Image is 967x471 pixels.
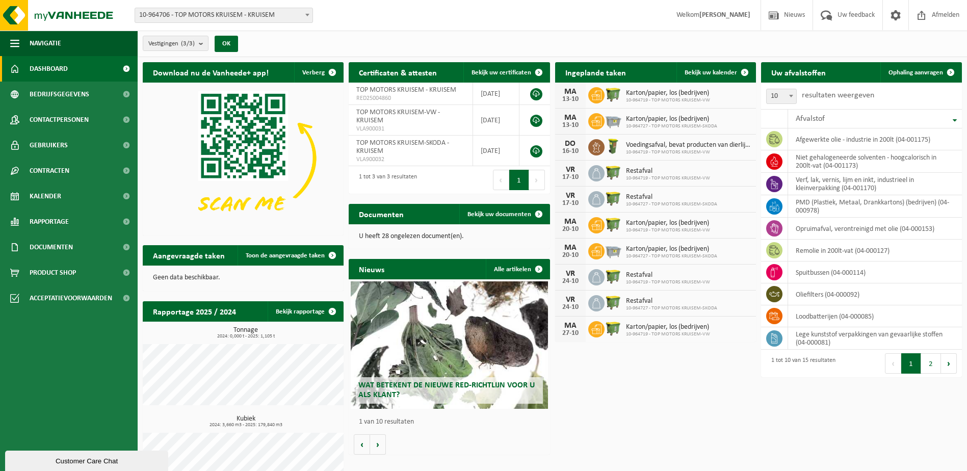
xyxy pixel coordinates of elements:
[354,434,370,455] button: Vorige
[626,271,710,279] span: Restafval
[143,83,344,233] img: Download de VHEPlus App
[676,62,755,83] a: Bekijk uw kalender
[560,296,581,304] div: VR
[30,107,89,133] span: Contactpersonen
[560,96,581,103] div: 13-10
[626,227,710,233] span: 10-964719 - TOP MOTORS KRUISEM-VW
[626,193,717,201] span: Restafval
[560,270,581,278] div: VR
[626,167,710,175] span: Restafval
[626,253,717,259] span: 10-964727 - TOP MOTORS KRUISEM-SKODA
[605,164,622,181] img: WB-1100-HPE-GN-50
[788,218,962,240] td: opruimafval, verontreinigd met olie (04-000153)
[880,62,961,83] a: Ophaling aanvragen
[605,242,622,259] img: WB-2500-GAL-GY-01
[788,128,962,150] td: afgewerkte olie - industrie in 200lt (04-001175)
[605,112,622,129] img: WB-2500-GAL-GY-01
[370,434,386,455] button: Volgende
[699,11,750,19] strong: [PERSON_NAME]
[268,301,343,322] a: Bekijk rapportage
[463,62,549,83] a: Bekijk uw certificaten
[766,89,797,104] span: 10
[605,138,622,155] img: WB-0060-HPE-GN-50
[148,327,344,339] h3: Tonnage
[560,252,581,259] div: 20-10
[788,173,962,195] td: verf, lak, vernis, lijm en inkt, industrieel in kleinverpakking (04-001170)
[767,89,796,103] span: 10
[560,148,581,155] div: 16-10
[459,204,549,224] a: Bekijk uw documenten
[467,211,531,218] span: Bekijk uw documenten
[605,190,622,207] img: WB-1100-HPE-GN-50
[30,133,68,158] span: Gebruikers
[509,170,529,190] button: 1
[788,327,962,350] td: lege kunststof verpakkingen van gevaarlijke stoffen (04-000081)
[555,62,636,82] h2: Ingeplande taken
[796,115,825,123] span: Afvalstof
[5,449,170,471] iframe: chat widget
[143,301,246,321] h2: Rapportage 2025 / 2024
[349,259,395,279] h2: Nieuws
[354,169,417,191] div: 1 tot 3 van 3 resultaten
[472,69,531,76] span: Bekijk uw certificaten
[560,226,581,233] div: 20-10
[802,91,874,99] label: resultaten weergeven
[356,86,456,94] span: TOP MOTORS KRUISEM - KRUISEM
[626,201,717,207] span: 10-964727 - TOP MOTORS KRUISEM-SKODA
[30,209,69,234] span: Rapportage
[351,281,547,409] a: Wat betekent de nieuwe RED-richtlijn voor u als klant?
[349,62,447,82] h2: Certificaten & attesten
[685,69,737,76] span: Bekijk uw kalender
[605,216,622,233] img: WB-1100-HPE-GN-50
[560,122,581,129] div: 13-10
[626,331,710,337] span: 10-964719 - TOP MOTORS KRUISEM-VW
[605,268,622,285] img: WB-1100-HPE-GN-50
[246,252,325,259] span: Toon de aangevraagde taken
[921,353,941,374] button: 2
[30,285,112,311] span: Acceptatievoorwaarden
[356,125,465,133] span: VLA900031
[349,204,414,224] h2: Documenten
[626,323,710,331] span: Karton/papier, los (bedrijven)
[560,140,581,148] div: DO
[215,36,238,52] button: OK
[560,218,581,226] div: MA
[356,94,465,102] span: RED25004860
[626,297,717,305] span: Restafval
[560,88,581,96] div: MA
[358,381,535,399] span: Wat betekent de nieuwe RED-richtlijn voor u als klant?
[761,62,836,82] h2: Uw afvalstoffen
[135,8,312,22] span: 10-964706 - TOP MOTORS KRUISEM - KRUISEM
[626,279,710,285] span: 10-964719 - TOP MOTORS KRUISEM-VW
[626,149,751,155] span: 10-964719 - TOP MOTORS KRUISEM-VW
[30,260,76,285] span: Product Shop
[788,150,962,173] td: niet gehalogeneerde solventen - hoogcalorisch in 200lt-vat (04-001173)
[605,294,622,311] img: WB-1100-HPE-GN-50
[238,245,343,266] a: Toon de aangevraagde taken
[560,304,581,311] div: 24-10
[529,170,545,190] button: Next
[560,330,581,337] div: 27-10
[473,105,520,136] td: [DATE]
[143,36,208,51] button: Vestigingen(3/3)
[30,234,73,260] span: Documenten
[143,245,235,265] h2: Aangevraagde taken
[148,36,195,51] span: Vestigingen
[359,418,544,426] p: 1 van 10 resultaten
[493,170,509,190] button: Previous
[181,40,195,47] count: (3/3)
[626,141,751,149] span: Voedingsafval, bevat producten van dierlijke oorsprong, onverpakt, categorie 3
[30,184,61,209] span: Kalender
[143,62,279,82] h2: Download nu de Vanheede+ app!
[153,274,333,281] p: Geen data beschikbaar.
[148,423,344,428] span: 2024: 3,660 m3 - 2025: 179,840 m3
[356,155,465,164] span: VLA900032
[135,8,313,23] span: 10-964706 - TOP MOTORS KRUISEM - KRUISEM
[359,233,539,240] p: U heeft 28 ongelezen document(en).
[294,62,343,83] button: Verberg
[30,56,68,82] span: Dashboard
[788,261,962,283] td: spuitbussen (04-000114)
[605,86,622,103] img: WB-1100-HPE-GN-50
[788,305,962,327] td: loodbatterijen (04-000085)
